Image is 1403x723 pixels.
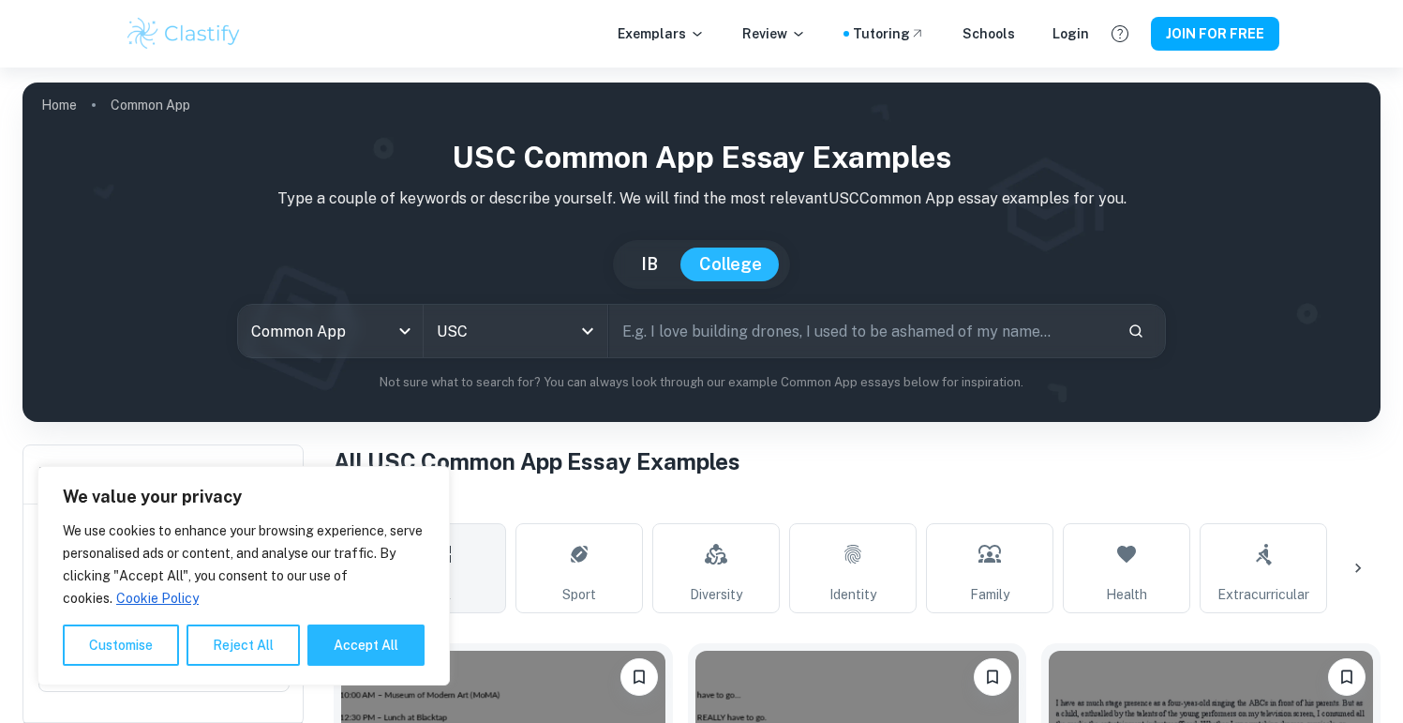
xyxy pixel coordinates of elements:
[37,135,1366,180] h1: USC Common App Essay Examples
[1104,18,1136,50] button: Help and Feedback
[562,584,596,605] span: Sport
[853,23,925,44] a: Tutoring
[680,248,781,281] button: College
[187,625,300,666] button: Reject All
[1151,17,1279,51] button: JOIN FOR FREE
[307,625,425,666] button: Accept All
[1106,584,1147,605] span: Health
[37,466,450,685] div: We value your privacy
[334,493,1381,516] h6: Topic
[63,625,179,666] button: Customise
[63,520,425,610] p: We use cookies to enhance your browsing experience, serve personalised ads or content, and analys...
[334,444,1381,478] h1: All USC Common App Essay Examples
[238,305,423,357] div: Common App
[37,373,1366,392] p: Not sure what to search for? You can always look through our example Common App essays below for ...
[1217,584,1309,605] span: Extracurricular
[829,584,876,605] span: Identity
[620,658,658,696] button: Please log in to bookmark exemplars
[125,15,244,53] img: Clastify logo
[38,461,93,488] h6: Filters
[1120,315,1152,347] button: Search
[41,92,77,118] a: Home
[970,584,1009,605] span: Family
[622,248,677,281] button: IB
[1328,658,1366,696] button: Please log in to bookmark exemplars
[974,658,1011,696] button: Please log in to bookmark exemplars
[609,305,1113,357] input: E.g. I love building drones, I used to be ashamed of my name...
[690,584,742,605] span: Diversity
[618,23,705,44] p: Exemplars
[63,486,425,508] p: We value your privacy
[575,318,601,344] button: Open
[963,23,1015,44] a: Schools
[115,590,200,607] a: Cookie Policy
[1052,23,1089,44] a: Login
[111,95,190,115] p: Common App
[37,188,1366,210] p: Type a couple of keywords or describe yourself. We will find the most relevant USC Common App ess...
[22,83,1381,422] img: profile cover
[742,23,806,44] p: Review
